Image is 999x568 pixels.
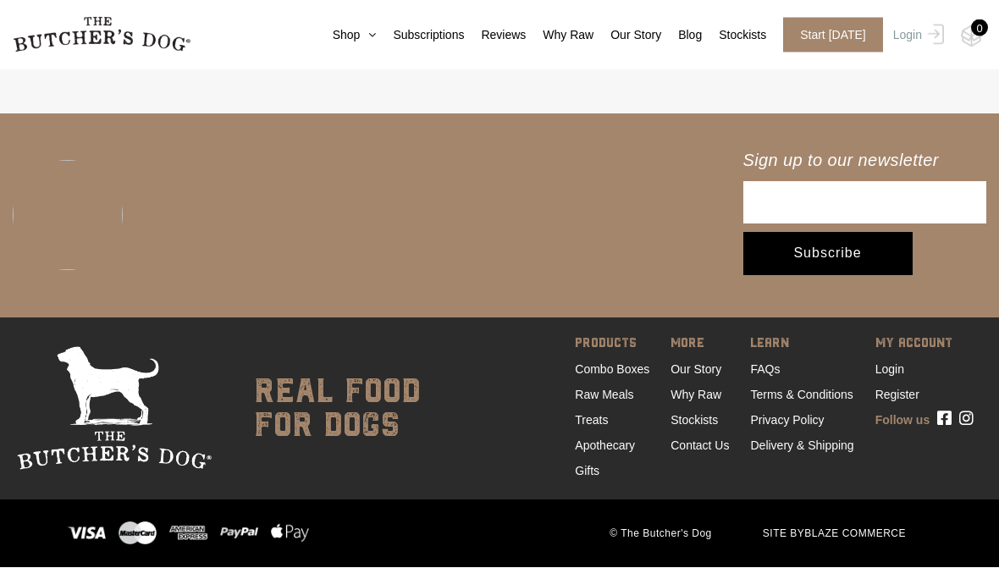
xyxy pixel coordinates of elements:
[661,26,702,44] a: Blog
[671,334,729,357] span: MORE
[750,439,853,453] a: Delivery & Shipping
[575,414,608,427] a: Treats
[766,18,889,52] a: Start [DATE]
[804,528,906,540] a: BLAZE COMMERCE
[671,439,729,453] a: Contact Us
[875,334,974,357] span: MY ACCOUNT
[750,363,780,377] a: FAQs
[671,363,721,377] a: Our Story
[889,18,944,52] a: Login
[237,347,421,471] div: real food for dogs
[750,414,824,427] a: Privacy Policy
[743,148,987,182] span: Sign up to our newsletter
[575,439,635,453] a: Apothecary
[875,389,919,402] a: Register
[526,26,593,44] a: Why Raw
[702,26,766,44] a: Stockists
[464,26,526,44] a: Reviews
[875,414,930,427] strong: Follow us
[961,25,982,47] img: TBD_Cart-Empty.png
[593,26,661,44] a: Our Story
[743,233,913,276] input: Subscribe
[671,389,721,402] a: Why Raw
[575,389,633,402] a: Raw Meals
[575,363,649,377] a: Combo Boxes
[584,527,737,542] span: © The Butcher's Dog
[316,26,377,44] a: Shop
[971,19,988,36] div: 0
[750,389,853,402] a: Terms & Conditions
[376,26,464,44] a: Subscriptions
[575,465,599,478] a: Gifts
[783,18,883,52] span: Start [DATE]
[737,527,931,542] span: SITE BY
[671,414,718,427] a: Stockists
[575,334,649,357] span: PRODUCTS
[875,363,904,377] a: Login
[750,334,853,357] span: LEARN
